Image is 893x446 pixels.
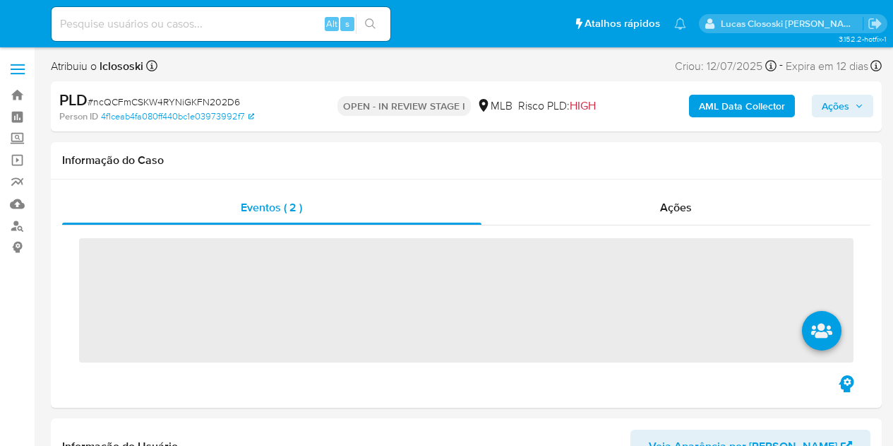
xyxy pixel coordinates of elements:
span: ‌ [79,238,853,363]
a: Notificações [674,18,686,30]
div: Criou: 12/07/2025 [675,57,777,76]
span: Expira em 12 dias [786,59,868,74]
button: search-icon [356,14,385,34]
b: PLD [59,88,88,111]
b: Person ID [59,110,98,123]
span: Eventos ( 2 ) [241,199,302,216]
button: Ações [812,95,873,117]
span: Atalhos rápidos [585,16,660,31]
span: Ações [822,95,849,117]
span: Atribuiu o [51,59,143,74]
b: AML Data Collector [699,95,785,117]
span: HIGH [570,98,596,114]
p: OPEN - IN REVIEW STAGE I [337,96,471,116]
input: Pesquise usuários ou casos... [52,15,390,33]
span: s [345,17,349,30]
button: AML Data Collector [689,95,795,117]
span: - [779,57,783,76]
span: Alt [326,17,337,30]
div: MLB [477,98,513,114]
a: 4f1ceab4fa080ff440bc1e03973992f7 [101,110,254,123]
span: Ações [660,199,692,216]
span: Risco PLD: [518,98,596,114]
h1: Informação do Caso [62,153,870,168]
p: lucas.clososki@mercadolivre.com [721,17,863,30]
a: Sair [868,16,882,31]
b: lclososki [97,58,143,74]
span: # ncQCFmCSKW4RYNiGKFN202D6 [88,95,240,109]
